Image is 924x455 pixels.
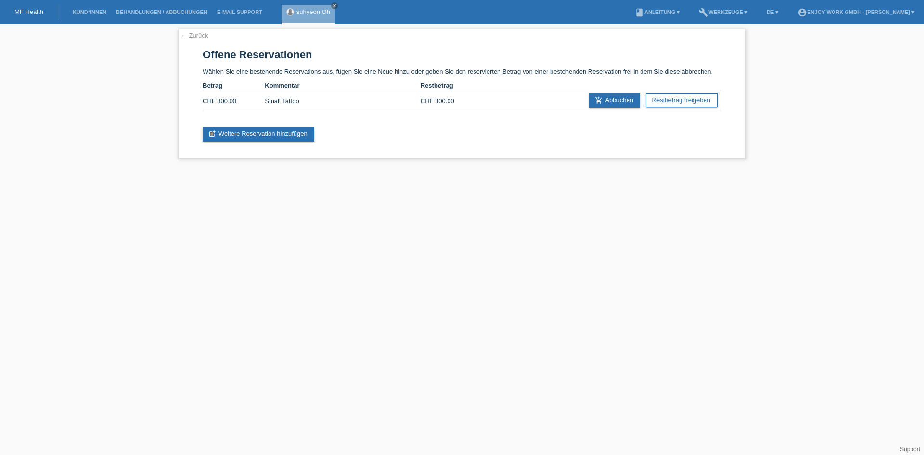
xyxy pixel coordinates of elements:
[265,91,420,110] td: Small Tattoo
[421,80,483,91] th: Restbetrag
[212,9,267,15] a: E-Mail Support
[797,8,807,17] i: account_circle
[331,2,338,9] a: close
[694,9,752,15] a: buildWerkzeuge ▾
[332,3,337,8] i: close
[296,8,330,15] a: suhyeon Oh
[635,8,644,17] i: book
[203,49,721,61] h1: Offene Reservationen
[630,9,684,15] a: bookAnleitung ▾
[181,32,208,39] a: ← Zurück
[14,8,43,15] a: MF Health
[111,9,212,15] a: Behandlungen / Abbuchungen
[208,130,216,138] i: post_add
[699,8,708,17] i: build
[589,93,640,108] a: add_shopping_cartAbbuchen
[421,91,483,110] td: CHF 300.00
[265,80,420,91] th: Kommentar
[203,91,265,110] td: CHF 300.00
[68,9,111,15] a: Kund*innen
[793,9,919,15] a: account_circleEnjoy Work GmbH - [PERSON_NAME] ▾
[646,93,718,107] a: Restbetrag freigeben
[595,96,603,104] i: add_shopping_cart
[203,127,314,142] a: post_addWeitere Reservation hinzufügen
[762,9,783,15] a: DE ▾
[178,29,746,159] div: Wählen Sie eine bestehende Reservations aus, fügen Sie eine Neue hinzu oder geben Sie den reservi...
[900,446,920,453] a: Support
[203,80,265,91] th: Betrag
